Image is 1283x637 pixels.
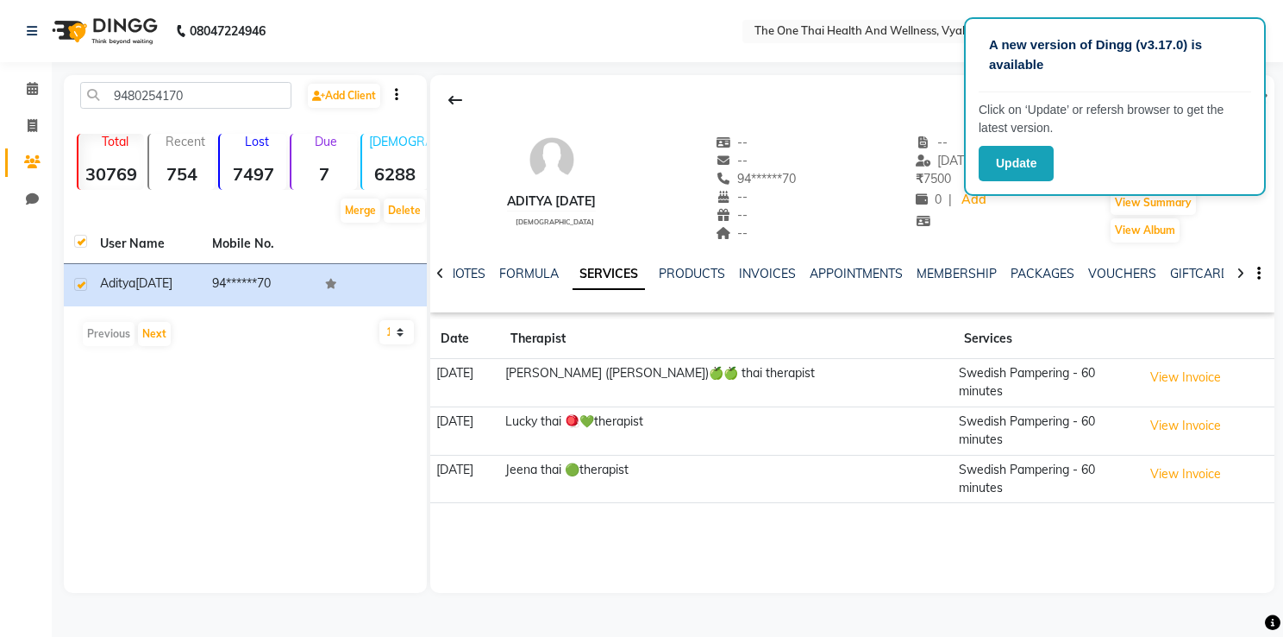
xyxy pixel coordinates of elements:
th: Services [954,319,1136,359]
strong: 7497 [220,163,285,185]
p: Due [295,134,357,149]
span: [DATE] [916,153,975,168]
button: View Invoice [1142,461,1229,488]
th: Therapist [500,319,954,359]
span: -- [716,135,748,150]
td: Lucky thai 🪀💚therapist [500,407,954,455]
span: aditya [100,275,135,291]
span: 7500 [916,171,951,186]
div: Back to Client [437,84,473,117]
a: PRODUCTS [659,266,725,281]
a: VOUCHERS [1088,266,1156,281]
td: [DATE] [430,407,500,455]
strong: 30769 [78,163,144,185]
span: [DATE] [135,275,172,291]
td: Jeena thai 🟢therapist [500,455,954,503]
th: User Name [90,224,202,264]
button: Update [979,146,1054,181]
input: Search by Name/Mobile/Email/Code [80,82,291,109]
span: -- [716,153,748,168]
a: Add Client [308,84,380,108]
strong: 7 [291,163,357,185]
td: [DATE] [430,359,500,407]
th: Date [430,319,500,359]
span: -- [916,135,948,150]
td: Swedish Pampering - 60 minutes [954,455,1136,503]
p: Lost [227,134,285,149]
a: PACKAGES [1011,266,1074,281]
td: [PERSON_NAME] ([PERSON_NAME])🍏🍏 thai therapist [500,359,954,407]
b: 08047224946 [190,7,266,55]
td: [DATE] [430,455,500,503]
span: | [948,191,952,209]
button: Delete [384,199,425,223]
span: -- [716,207,748,223]
p: [DEMOGRAPHIC_DATA] [369,134,428,149]
p: Total [85,134,144,149]
a: NOTES [447,266,485,281]
span: ₹ [916,171,923,186]
button: View Invoice [1142,413,1229,439]
div: aditya [DATE] [507,192,596,211]
button: View Invoice [1142,364,1229,391]
span: -- [716,189,748,205]
a: Add [959,188,989,212]
a: MEMBERSHIP [917,266,997,281]
a: SERVICES [573,259,645,290]
a: INVOICES [739,266,796,281]
button: Merge [341,199,380,223]
span: 0 [916,192,942,207]
span: [DEMOGRAPHIC_DATA] [516,218,594,226]
td: Swedish Pampering - 60 minutes [954,407,1136,455]
span: -- [716,225,748,241]
p: Recent [156,134,215,149]
p: Click on ‘Update’ or refersh browser to get the latest version. [979,101,1251,137]
a: FORMULA [499,266,559,281]
th: Mobile No. [202,224,314,264]
button: View Album [1111,218,1180,243]
p: A new version of Dingg (v3.17.0) is available [989,35,1241,74]
button: Next [138,322,171,346]
td: Swedish Pampering - 60 minutes [954,359,1136,407]
a: APPOINTMENTS [810,266,903,281]
button: View Summary [1111,191,1196,215]
a: GIFTCARDS [1170,266,1237,281]
img: avatar [526,134,578,186]
strong: 6288 [362,163,428,185]
img: logo [44,7,162,55]
strong: 754 [149,163,215,185]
